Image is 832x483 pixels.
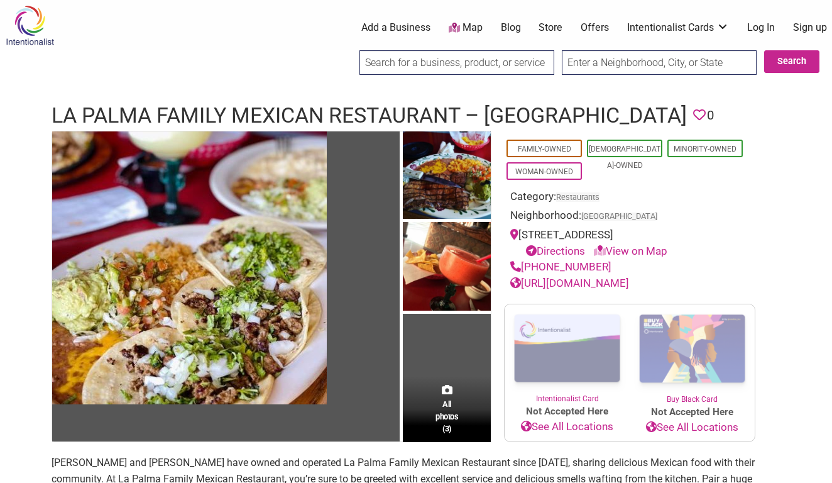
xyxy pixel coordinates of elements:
div: [STREET_ADDRESS] [510,227,749,259]
a: Directions [526,245,585,257]
img: La Palma [403,131,491,223]
a: Log In [747,21,775,35]
a: Family-Owned [518,145,571,153]
span: Not Accepted Here [505,404,630,419]
a: Store [539,21,562,35]
input: Enter a Neighborhood, City, or State [562,50,757,75]
a: See All Locations [630,419,755,436]
a: [URL][DOMAIN_NAME] [510,277,629,289]
span: Not Accepted Here [630,405,755,419]
span: 0 [707,106,714,125]
a: Restaurants [556,192,599,202]
a: Blog [501,21,521,35]
img: Buy Black Card [630,304,755,394]
img: Intentionalist Card [505,304,630,393]
a: See All Locations [505,419,630,435]
a: Map [449,21,483,35]
div: Category: [510,189,749,208]
input: Search for a business, product, or service [359,50,554,75]
a: Offers [581,21,609,35]
h1: La Palma Family Mexican Restaurant – [GEOGRAPHIC_DATA] [52,101,687,131]
a: Woman-Owned [515,167,573,176]
span: [GEOGRAPHIC_DATA] [581,213,657,221]
div: Neighborhood: [510,208,749,227]
a: [DEMOGRAPHIC_DATA]-Owned [589,145,660,170]
img: La Palma [403,222,491,314]
a: Intentionalist Cards [627,21,729,35]
a: Minority-Owned [674,145,736,153]
img: La Palma [52,131,327,404]
button: Search [764,50,819,73]
span: All photos (3) [435,398,458,434]
a: [PHONE_NUMBER] [510,260,611,273]
a: Intentionalist Card [505,304,630,404]
a: Sign up [793,21,827,35]
a: Buy Black Card [630,304,755,405]
a: View on Map [594,245,667,257]
a: Add a Business [361,21,430,35]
